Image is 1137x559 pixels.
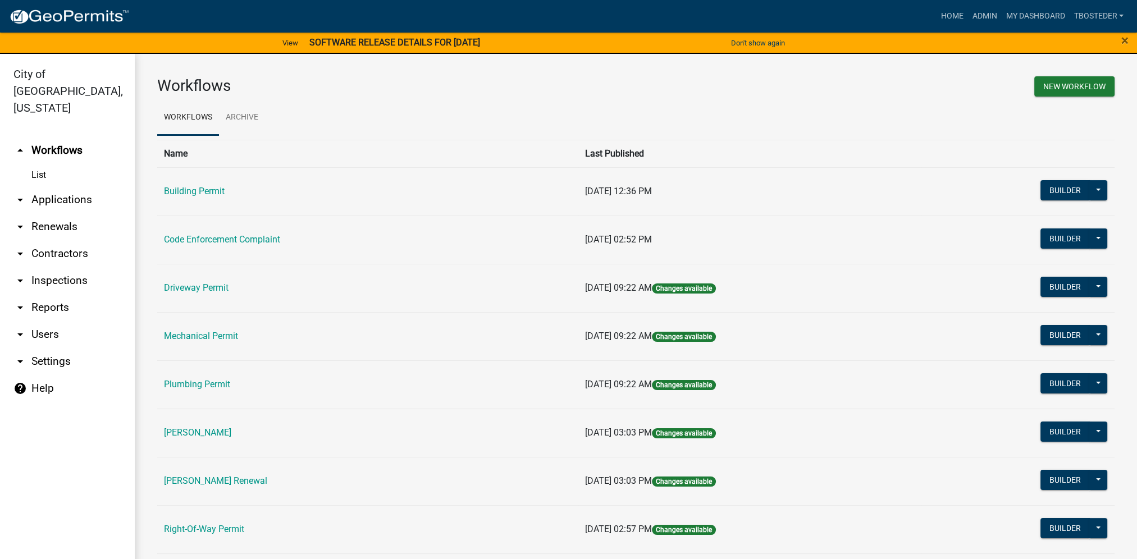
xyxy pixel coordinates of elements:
a: Right-Of-Way Permit [164,524,244,534]
span: [DATE] 02:57 PM [585,524,652,534]
button: Builder [1040,277,1090,297]
i: arrow_drop_down [13,247,27,260]
i: arrow_drop_down [13,328,27,341]
span: [DATE] 02:52 PM [585,234,652,245]
i: arrow_drop_down [13,355,27,368]
button: Builder [1040,373,1090,393]
a: Code Enforcement Complaint [164,234,280,245]
button: Builder [1040,180,1090,200]
i: arrow_drop_down [13,193,27,207]
button: Builder [1040,470,1090,490]
a: View [278,34,303,52]
button: Builder [1040,518,1090,538]
span: × [1121,33,1129,48]
span: [DATE] 09:22 AM [585,379,652,390]
th: Name [157,140,578,167]
span: Changes available [652,332,716,342]
a: Building Permit [164,186,225,196]
span: Changes available [652,283,716,294]
i: arrow_drop_down [13,220,27,233]
span: Changes available [652,476,716,487]
a: Plumbing Permit [164,379,230,390]
a: Workflows [157,100,219,136]
a: Mechanical Permit [164,331,238,341]
button: Don't show again [727,34,789,52]
a: My Dashboard [1001,6,1069,27]
button: Builder [1040,325,1090,345]
a: Archive [219,100,265,136]
i: arrow_drop_up [13,144,27,157]
i: arrow_drop_down [13,274,27,287]
button: Builder [1040,421,1090,442]
i: arrow_drop_down [13,301,27,314]
a: Driveway Permit [164,282,229,293]
button: New Workflow [1034,76,1115,97]
span: [DATE] 12:36 PM [585,186,652,196]
th: Last Published [578,140,921,167]
a: tbosteder [1069,6,1128,27]
a: Admin [967,6,1001,27]
span: [DATE] 09:22 AM [585,282,652,293]
a: [PERSON_NAME] Renewal [164,475,267,486]
strong: SOFTWARE RELEASE DETAILS FOR [DATE] [309,37,480,48]
span: Changes available [652,380,716,390]
span: [DATE] 09:22 AM [585,331,652,341]
a: [PERSON_NAME] [164,427,231,438]
button: Builder [1040,228,1090,249]
a: Home [936,6,967,27]
i: help [13,382,27,395]
span: Changes available [652,428,716,438]
h3: Workflows [157,76,628,95]
span: [DATE] 03:03 PM [585,475,652,486]
span: Changes available [652,525,716,535]
button: Close [1121,34,1129,47]
span: [DATE] 03:03 PM [585,427,652,438]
